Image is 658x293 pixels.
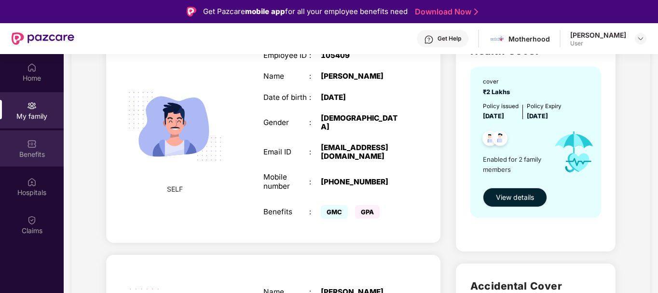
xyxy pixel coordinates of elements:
[478,128,502,152] img: svg+xml;base64,PHN2ZyB4bWxucz0iaHR0cDovL3d3dy53My5vcmcvMjAwMC9zdmciIHdpZHRoPSI0OC45NDMiIGhlaWdodD...
[27,101,37,111] img: svg+xml;base64,PHN2ZyB3aWR0aD0iMjAiIGhlaWdodD0iMjAiIHZpZXdCb3g9IjAgMCAyMCAyMCIgZmlsbD0ibm9uZSIgeG...
[27,215,37,225] img: svg+xml;base64,PHN2ZyBpZD0iQ2xhaW0iIHhtbG5zPSJodHRwOi8vd3d3LnczLm9yZy8yMDAwL3N2ZyIgd2lkdGg9IjIwIi...
[27,63,37,72] img: svg+xml;base64,PHN2ZyBpZD0iSG9tZSIgeG1sbnM9Imh0dHA6Ly93d3cudzMub3JnLzIwMDAvc3ZnIiB3aWR0aD0iMjAiIG...
[263,118,310,127] div: Gender
[27,139,37,149] img: svg+xml;base64,PHN2ZyBpZD0iQmVuZWZpdHMiIHhtbG5zPSJodHRwOi8vd3d3LnczLm9yZy8yMDAwL3N2ZyIgd2lkdGg9Ij...
[309,178,321,186] div: :
[321,51,401,60] div: 105409
[546,121,602,182] img: icon
[490,32,504,46] img: motherhood%20_%20logo.png
[637,35,644,42] img: svg+xml;base64,PHN2ZyBpZD0iRHJvcGRvd24tMzJ4MzIiIHhtbG5zPSJodHRwOi8vd3d3LnczLm9yZy8yMDAwL3N2ZyIgd2...
[496,192,534,203] span: View details
[321,178,401,186] div: [PHONE_NUMBER]
[415,7,475,17] a: Download Now
[321,143,401,161] div: [EMAIL_ADDRESS][DOMAIN_NAME]
[483,102,519,111] div: Policy issued
[245,7,285,16] strong: mobile app
[27,177,37,187] img: svg+xml;base64,PHN2ZyBpZD0iSG9zcGl0YWxzIiB4bWxucz0iaHR0cDovL3d3dy53My5vcmcvMjAwMC9zdmciIHdpZHRoPS...
[263,72,310,81] div: Name
[203,6,408,17] div: Get Pazcare for all your employee benefits need
[309,93,321,102] div: :
[321,205,348,219] span: GMC
[483,188,547,207] button: View details
[263,173,310,190] div: Mobile number
[438,35,461,42] div: Get Help
[570,30,626,40] div: [PERSON_NAME]
[483,112,504,120] span: [DATE]
[488,128,512,152] img: svg+xml;base64,PHN2ZyB4bWxucz0iaHR0cDovL3d3dy53My5vcmcvMjAwMC9zdmciIHdpZHRoPSI0OC45NDMiIGhlaWdodD...
[321,72,401,81] div: [PERSON_NAME]
[483,77,513,86] div: cover
[263,208,310,216] div: Benefits
[474,7,478,17] img: Stroke
[355,205,380,219] span: GPA
[263,51,310,60] div: Employee ID
[167,184,183,195] span: SELF
[321,93,401,102] div: [DATE]
[483,88,513,96] span: ₹2 Lakhs
[263,148,310,156] div: Email ID
[309,148,321,156] div: :
[570,40,626,47] div: User
[12,32,74,45] img: New Pazcare Logo
[321,114,401,131] div: [DEMOGRAPHIC_DATA]
[309,118,321,127] div: :
[527,102,562,111] div: Policy Expiry
[309,72,321,81] div: :
[508,34,550,43] div: Motherhood
[424,35,434,44] img: svg+xml;base64,PHN2ZyBpZD0iSGVscC0zMngzMiIgeG1sbnM9Imh0dHA6Ly93d3cudzMub3JnLzIwMDAvc3ZnIiB3aWR0aD...
[187,7,196,16] img: Logo
[263,93,310,102] div: Date of birth
[309,51,321,60] div: :
[309,208,321,216] div: :
[117,69,233,184] img: svg+xml;base64,PHN2ZyB4bWxucz0iaHR0cDovL3d3dy53My5vcmcvMjAwMC9zdmciIHdpZHRoPSIyMjQiIGhlaWdodD0iMT...
[527,112,548,120] span: [DATE]
[483,154,546,174] span: Enabled for 2 family members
